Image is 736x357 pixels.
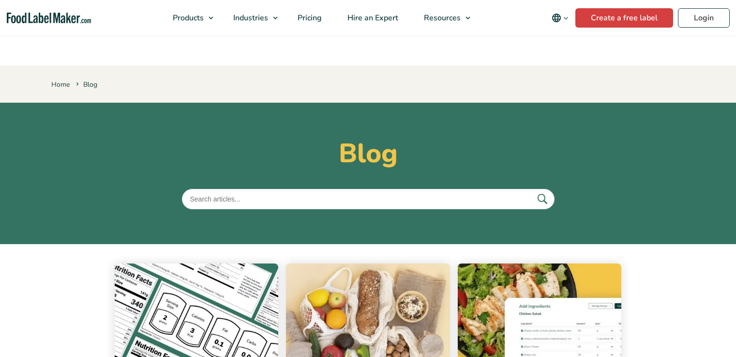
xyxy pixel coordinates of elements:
span: Blog [74,80,97,89]
span: Pricing [295,13,323,23]
h1: Blog [51,138,685,170]
span: Hire an Expert [345,13,399,23]
span: Industries [230,13,269,23]
input: Search articles... [182,189,555,209]
span: Products [170,13,205,23]
a: Food Label Maker homepage [7,13,91,24]
a: Create a free label [575,8,673,28]
button: Change language [545,8,575,28]
a: Home [51,80,70,89]
a: Login [678,8,730,28]
span: Resources [421,13,462,23]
